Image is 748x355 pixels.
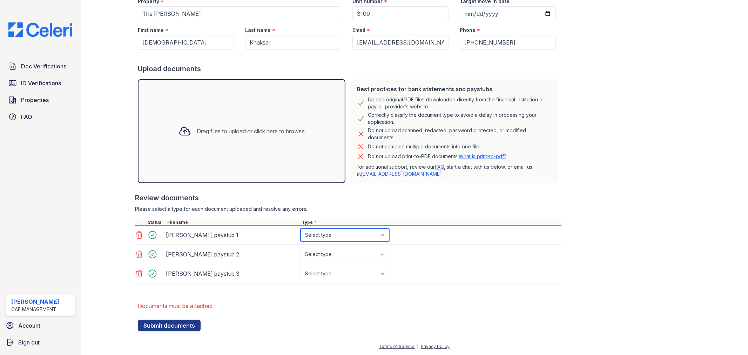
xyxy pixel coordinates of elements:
[135,193,561,203] div: Review documents
[368,96,553,110] div: Upload original PDF files downloaded directly from the financial institution or payroll provider’...
[11,297,59,306] div: [PERSON_NAME]
[21,113,32,121] span: FAQ
[460,27,476,34] label: Phone
[166,220,301,225] div: Filename
[11,306,59,313] div: CAF Management
[357,85,553,93] div: Best practices for bank statements and paystubs
[166,268,298,279] div: [PERSON_NAME] paystub 3
[166,229,298,241] div: [PERSON_NAME] paystub 1
[6,93,75,107] a: Properties
[197,127,305,135] div: Drag files to upload or click here to browse
[352,27,365,34] label: Email
[138,64,561,74] div: Upload documents
[361,171,442,177] a: [EMAIL_ADDRESS][DOMAIN_NAME]
[6,76,75,90] a: ID Verifications
[146,220,166,225] div: Status
[421,344,450,349] a: Privacy Policy
[368,127,553,141] div: Do not upload scanned, redacted, password protected, or modified documents.
[21,62,66,71] span: Doc Verifications
[245,27,271,34] label: Last name
[301,220,561,225] div: Type
[368,112,553,126] div: Correctly classify the document type to avoid a delay in processing your application.
[368,142,480,151] div: Do not combine multiple documents into one file.
[138,320,201,331] button: Submit documents
[135,206,561,213] div: Please select a type for each document uploaded and resolve any errors.
[18,321,40,330] span: Account
[166,249,298,260] div: [PERSON_NAME] paystub 2
[6,110,75,124] a: FAQ
[379,344,415,349] a: Terms of Service
[459,153,506,159] a: What is print-to-pdf?
[6,59,75,73] a: Doc Verifications
[138,299,561,313] li: Documents must be attached
[368,153,506,160] p: Do not upload print-to-PDF documents.
[21,79,61,87] span: ID Verifications
[357,163,553,177] p: For additional support, review our , start a chat with us below, or email us at
[138,27,164,34] label: First name
[18,338,40,347] span: Sign out
[3,22,78,37] img: CE_Logo_Blue-a8612792a0a2168367f1c8372b55b34899dd931a85d93a1a3d3e32e68fde9ad4.png
[435,164,444,170] a: FAQ
[3,319,78,333] a: Account
[417,344,419,349] div: |
[21,96,49,104] span: Properties
[3,335,78,349] a: Sign out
